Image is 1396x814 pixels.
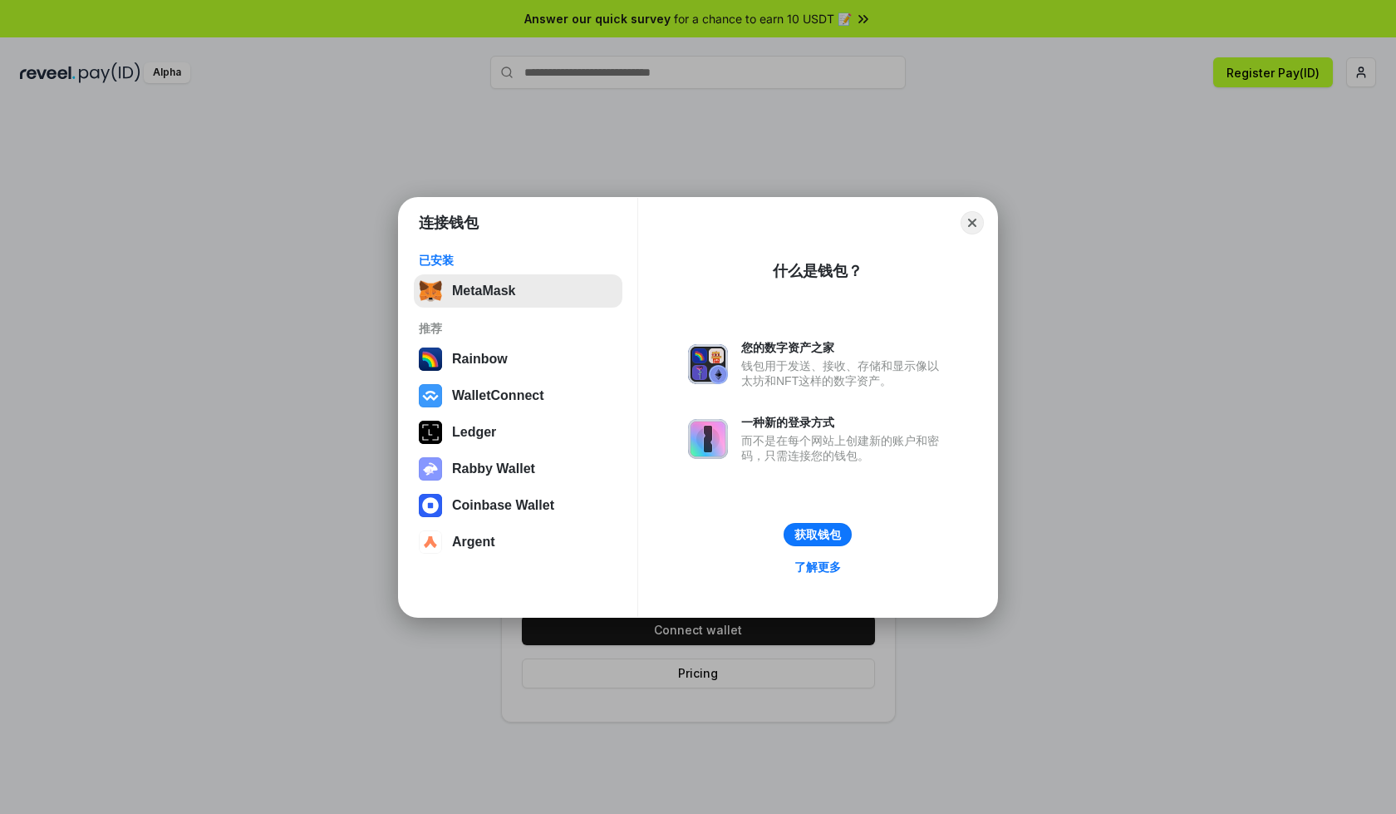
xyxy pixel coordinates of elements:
[414,343,622,376] button: Rainbow
[414,489,622,522] button: Coinbase Wallet
[419,457,442,481] img: svg+xml,%3Csvg%20xmlns%3D%22http%3A%2F%2Fwww.w3.org%2F2000%2Fsvg%22%20fill%3D%22none%22%20viewBox...
[452,461,535,476] div: Rabby Wallet
[414,525,622,559] button: Argent
[741,340,947,355] div: 您的数字资产之家
[452,498,554,513] div: Coinbase Wallet
[794,527,841,542] div: 获取钱包
[741,415,947,430] div: 一种新的登录方式
[773,261,863,281] div: 什么是钱包？
[419,321,617,336] div: 推荐
[419,253,617,268] div: 已安装
[961,211,984,234] button: Close
[741,358,947,388] div: 钱包用于发送、接收、存储和显示像以太坊和NFT这样的数字资产。
[419,348,442,371] img: svg+xml,%3Csvg%20width%3D%22120%22%20height%3D%22120%22%20viewBox%3D%220%200%20120%20120%22%20fil...
[784,556,851,578] a: 了解更多
[414,274,622,308] button: MetaMask
[419,279,442,303] img: svg+xml,%3Csvg%20fill%3D%22none%22%20height%3D%2233%22%20viewBox%3D%220%200%2035%2033%22%20width%...
[419,384,442,407] img: svg+xml,%3Csvg%20width%3D%2228%22%20height%3D%2228%22%20viewBox%3D%220%200%2028%2028%22%20fill%3D...
[419,494,442,517] img: svg+xml,%3Csvg%20width%3D%2228%22%20height%3D%2228%22%20viewBox%3D%220%200%2028%2028%22%20fill%3D...
[688,344,728,384] img: svg+xml,%3Csvg%20xmlns%3D%22http%3A%2F%2Fwww.w3.org%2F2000%2Fsvg%22%20fill%3D%22none%22%20viewBox...
[414,379,622,412] button: WalletConnect
[419,530,442,554] img: svg+xml,%3Csvg%20width%3D%2228%22%20height%3D%2228%22%20viewBox%3D%220%200%2028%2028%22%20fill%3D...
[452,352,508,367] div: Rainbow
[452,425,496,440] div: Ledger
[784,523,852,546] button: 获取钱包
[414,452,622,486] button: Rabby Wallet
[452,535,495,550] div: Argent
[794,560,841,575] div: 了解更多
[414,416,622,449] button: Ledger
[419,421,442,444] img: svg+xml,%3Csvg%20xmlns%3D%22http%3A%2F%2Fwww.w3.org%2F2000%2Fsvg%22%20width%3D%2228%22%20height%3...
[741,433,947,463] div: 而不是在每个网站上创建新的账户和密码，只需连接您的钱包。
[452,388,544,403] div: WalletConnect
[419,213,479,233] h1: 连接钱包
[688,419,728,459] img: svg+xml,%3Csvg%20xmlns%3D%22http%3A%2F%2Fwww.w3.org%2F2000%2Fsvg%22%20fill%3D%22none%22%20viewBox...
[452,284,515,298] div: MetaMask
